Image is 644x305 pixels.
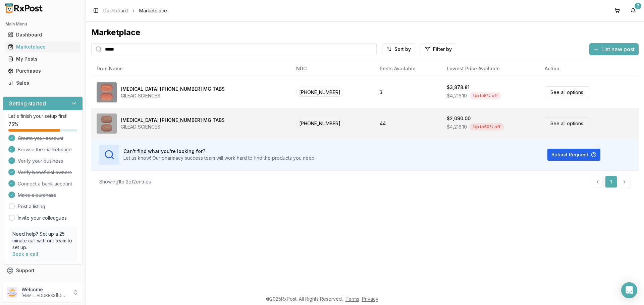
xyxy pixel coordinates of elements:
h3: Can't find what you're looking for? [123,148,316,155]
td: 44 [374,108,441,139]
a: Terms [345,296,359,302]
th: Posts Available [374,61,441,77]
button: Sort by [382,43,415,55]
button: Dashboard [3,29,83,40]
div: [MEDICAL_DATA] [PHONE_NUMBER] MG TABS [121,117,225,124]
img: User avatar [7,287,17,298]
button: Feedback [3,277,83,289]
button: Purchases [3,66,83,76]
th: Lowest Price Available [441,61,539,77]
a: My Posts [5,53,80,65]
nav: breadcrumb [103,7,167,14]
div: Marketplace [91,27,639,38]
span: Make a purchase [18,192,56,199]
span: List new post [601,45,635,53]
span: Marketplace [139,7,167,14]
td: 3 [374,77,441,108]
p: Let's finish your setup first! [8,113,77,120]
th: Drug Name [91,61,291,77]
a: List new post [589,47,639,53]
div: $3,878.81 [447,84,470,91]
img: Biktarvy 50-200-25 MG TABS [97,113,117,134]
div: Open Intercom Messenger [621,282,637,298]
a: Sales [5,77,80,89]
div: Up to 8 % off [470,92,501,99]
a: Purchases [5,65,80,77]
div: My Posts [8,56,77,62]
p: Welcome [21,286,68,293]
span: [PHONE_NUMBER] [296,88,343,97]
a: Marketplace [5,41,80,53]
span: Connect a bank account [18,180,72,187]
span: Feedback [16,279,39,286]
nav: pagination [592,176,631,188]
a: See all options [545,86,589,98]
button: 7 [628,5,639,16]
span: Verify your business [18,158,63,164]
button: Filter by [421,43,456,55]
a: Post a listing [18,203,45,210]
span: 75 % [8,121,18,128]
button: Sales [3,78,83,88]
div: Purchases [8,68,77,74]
button: Marketplace [3,42,83,52]
a: Invite your colleagues [18,215,67,221]
div: Dashboard [8,31,77,38]
a: 1 [605,176,617,188]
img: Biktarvy 30-120-15 MG TABS [97,82,117,102]
div: 7 [635,3,641,9]
a: Book a call [12,251,38,257]
h3: Getting started [8,99,46,107]
th: NDC [291,61,374,77]
a: See all options [545,118,589,129]
div: [MEDICAL_DATA] [PHONE_NUMBER] MG TABS [121,86,225,92]
p: Need help? Set up a 25 minute call with our team to set up. [12,231,73,251]
h2: Main Menu [5,21,80,27]
div: GILEAD SCIENCES [121,92,225,99]
div: Sales [8,80,77,86]
th: Action [539,61,639,77]
div: Marketplace [8,44,77,50]
div: Up to 50 % off [470,123,504,131]
a: Dashboard [5,29,80,41]
span: Verify beneficial owners [18,169,72,176]
span: Create your account [18,135,63,142]
p: [EMAIL_ADDRESS][DOMAIN_NAME] [21,293,68,298]
span: $4,216.10 [447,124,467,130]
span: $4,216.10 [447,92,467,99]
a: Privacy [362,296,378,302]
div: Showing 1 to 2 of 2 entries [99,178,151,185]
button: My Posts [3,54,83,64]
span: Sort by [394,46,411,53]
img: RxPost Logo [3,3,46,13]
a: Dashboard [103,7,128,14]
div: GILEAD SCIENCES [121,124,225,130]
button: Support [3,264,83,277]
div: $2,090.00 [447,115,471,122]
span: Browse the marketplace [18,146,72,153]
button: List new post [589,43,639,55]
span: Filter by [433,46,452,53]
p: Let us know! Our pharmacy success team will work hard to find the products you need. [123,155,316,161]
span: [PHONE_NUMBER] [296,119,343,128]
button: Submit Request [547,149,600,161]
